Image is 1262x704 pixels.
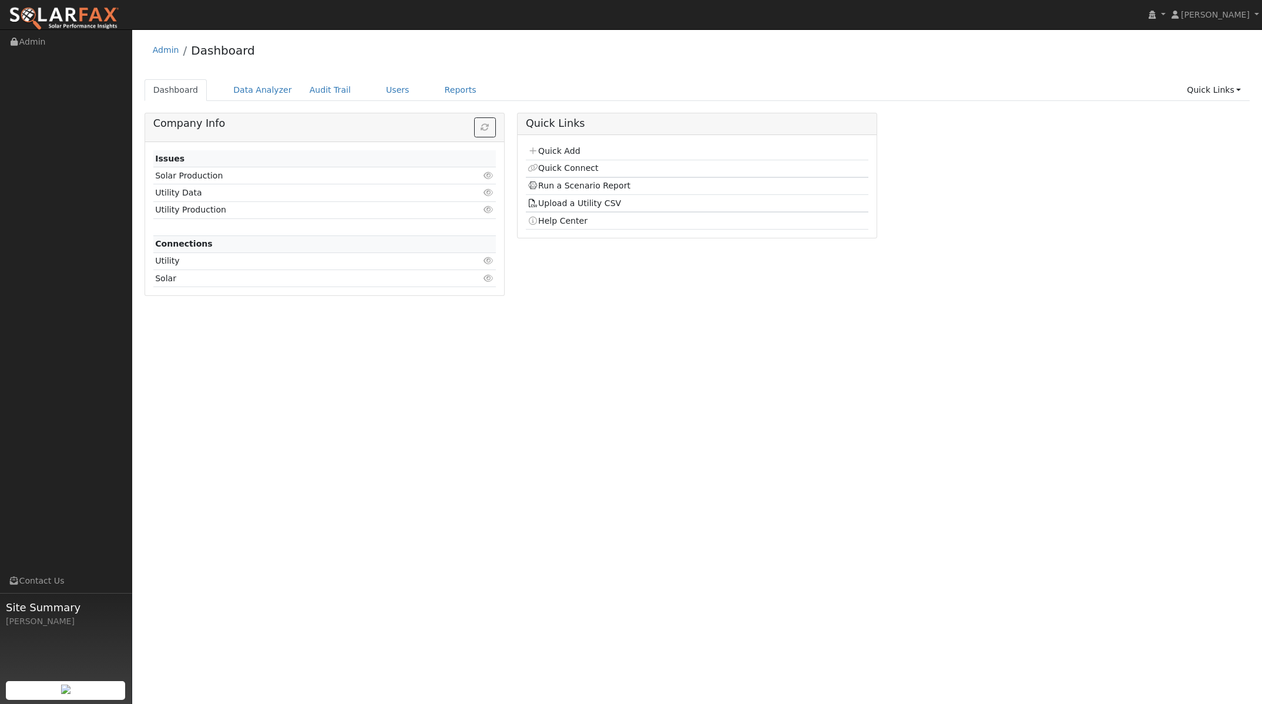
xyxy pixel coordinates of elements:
td: Utility [153,252,441,270]
a: Users [377,79,418,101]
a: Data Analyzer [224,79,301,101]
i: Click to view [484,171,494,180]
h5: Quick Links [526,117,868,130]
a: Quick Connect [528,163,598,173]
a: Dashboard [145,79,207,101]
a: Upload a Utility CSV [528,198,621,208]
i: Click to view [484,188,494,197]
a: Run a Scenario Report [528,181,630,190]
a: Quick Add [528,146,580,156]
a: Admin [153,45,179,55]
a: Reports [436,79,485,101]
div: [PERSON_NAME] [6,615,126,628]
span: [PERSON_NAME] [1181,10,1250,19]
h5: Company Info [153,117,496,130]
td: Solar [153,270,441,287]
span: Site Summary [6,599,126,615]
i: Click to view [484,206,494,214]
img: retrieve [61,685,71,694]
td: Solar Production [153,167,441,184]
img: SolarFax [9,6,119,31]
strong: Issues [155,154,184,163]
i: Click to view [484,257,494,265]
td: Utility Data [153,184,441,201]
a: Help Center [528,216,588,225]
a: Audit Trail [301,79,360,101]
a: Dashboard [191,43,255,58]
strong: Connections [155,239,213,248]
i: Click to view [484,274,494,282]
a: Quick Links [1178,79,1250,101]
td: Utility Production [153,201,441,218]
